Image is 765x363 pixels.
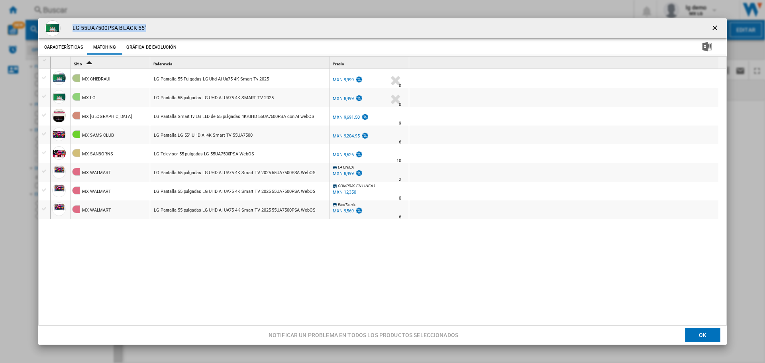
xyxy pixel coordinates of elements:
[150,163,329,181] div: https://www.walmart.com.mx/ip/pantallas/pantalla-55-pulgadas-lg-uhd-ai-ua75-4k-smart-tv-2025-55ua...
[38,18,727,345] md-dialog: Product popup
[411,57,718,69] div: Sort None
[154,126,252,145] div: LG Pantalla LG 55" UHD AI 4K Smart TV 55UA7500
[72,57,150,69] div: Sitio Sort Ascending
[87,40,122,55] button: Matching
[82,126,114,145] div: MX SAMS CLUB
[331,188,356,196] div: MXN 12,350
[355,151,363,158] img: promotionV3.png
[154,89,274,107] div: LG Pantalla 55 pulgadas LG UHD AI UA75 4K SMART TV 2025
[152,57,329,69] div: Sort None
[154,145,254,163] div: LG Televisor 55 pulgadas LG 55UA7500PSA WebOS
[331,95,363,103] div: MXN 8,499
[333,152,354,157] div: MXN 9,526
[708,20,724,36] button: getI18NText('BUTTONS.CLOSE_DIALOG')
[399,176,401,184] div: Tiempo de entrega : 2 días
[355,76,363,83] img: promotionV3.png
[399,101,401,109] div: Tiempo de entrega : 0 día
[399,120,401,128] div: Tiempo de entrega : 9 días
[355,170,363,177] img: promotionV3.png
[685,328,720,342] button: OK
[331,57,409,69] div: Precio Sort None
[333,77,354,82] div: MXN 9,999
[72,57,150,69] div: Sort Ascending
[52,57,70,69] div: Sort None
[711,24,720,33] ng-md-icon: getI18NText('BUTTONS.CLOSE_DIALOG')
[82,145,113,163] div: MX SANBORNS
[152,57,329,69] div: Referencia Sort None
[82,201,111,220] div: MX WALMART
[338,184,375,188] span: COMPRAS EN LINEA 1
[361,114,369,120] img: promotionV3.png
[154,70,269,88] div: LG Pantalla 55 Pulgadas LG Uhd Ai Ua75 4K Smart Tv 2025
[333,62,344,66] span: Precio
[331,170,363,178] div: MXN 8,499
[331,151,363,159] div: MXN 9,526
[154,182,316,201] div: LG Pantalla 55 pulgadas LG UHD AI UA75 4K Smart TV 2025 55UA7500PSA WebOS
[153,62,172,66] span: Referencia
[82,62,95,66] span: Sort Ascending
[82,89,96,107] div: MX LG
[82,108,132,126] div: MX [GEOGRAPHIC_DATA]
[331,57,409,69] div: Sort None
[338,202,357,207] span: ElecTronix.
[150,107,329,125] div: https://www.liverpool.com.mx/tienda/pdp/pantalla-smart-tv-lg-led-de-55-pulgadas-4k/uhd-55ua7500ps...
[333,133,360,139] div: MXN 9,204.95
[333,96,354,101] div: MXN 8,499
[82,164,111,182] div: MX WALMART
[333,190,356,195] div: MXN 12,350
[42,40,85,55] button: Características
[399,82,401,90] div: Tiempo de entrega : 0 día
[82,182,111,201] div: MX WALMART
[331,207,363,215] div: MXN 9,569
[399,194,401,202] div: Tiempo de entrega : 0 día
[69,24,146,32] h4: LG 55UA7500PSA BLACK 55"
[690,40,725,55] button: Descargar en Excel
[150,69,329,88] div: https://www.chedraui.com.mx/pantalla-55-pulgadas-lg-uhd-ai-ua75-4k-smart-tv-2025-3869233/p
[399,138,401,146] div: Tiempo de entrega : 6 días
[150,144,329,163] div: https://www.sanborns.com.mx/producto/735049/televisor-55-pulgadas-lg-55ua7500psa-webos
[361,132,369,139] img: promotionV3.png
[154,201,316,220] div: LG Pantalla 55 pulgadas LG UHD AI UA75 4K Smart TV 2025 55UA7500PSA WebOS
[355,95,363,102] img: promotionV3.png
[331,114,369,122] div: MXN 9,691.50
[150,182,329,200] div: https://www.walmart.com.mx/ip/pantallas/pantalla-55-pulgadas-lg-uhd-ai-ua75-4k-smart-tv-2025-55ua...
[82,70,110,88] div: MX CHEDRAUI
[399,213,401,221] div: Tiempo de entrega : 6 días
[154,108,314,126] div: LG Pantalla Smart tv LG LED de 55 pulgadas 4K/UHD 55UA7500PSA con AI webOS
[355,207,363,214] img: promotionV3.png
[702,42,712,51] img: excel-24x24.png
[74,62,82,66] span: Sitio
[333,208,354,214] div: MXN 9,569
[266,328,461,342] button: Notificar un problema en todos los productos seleccionados
[124,40,178,55] button: Gráfica de evolución
[331,76,363,84] div: MXN 9,999
[154,164,316,182] div: LG Pantalla 55 pulgadas LG UHD AI UA75 4K Smart TV 2025 55UA7500PSA WebOS
[331,132,369,140] div: MXN 9,204.95
[150,200,329,219] div: https://www.walmart.com.mx/ip/pantallas/pantalla-55-pulgadas-lg-uhd-ai-ua75-4k-smart-tv-2025-55ua...
[396,157,401,165] div: Tiempo de entrega : 10 días
[150,126,329,144] div: https://www.sams.com.mx/ip/pantalla-lg-55-uhd-ai-4k-smart-tv-55ua7500/981036804
[45,20,61,36] img: 450x450.jpg
[338,165,354,169] span: LA UNICA
[150,88,329,106] div: https://www.lg.com/mx/tv-soundbars/4k-uhd-tvs/55ua7500psa/
[333,171,354,176] div: MXN 8,499
[333,115,360,120] div: MXN 9,691.50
